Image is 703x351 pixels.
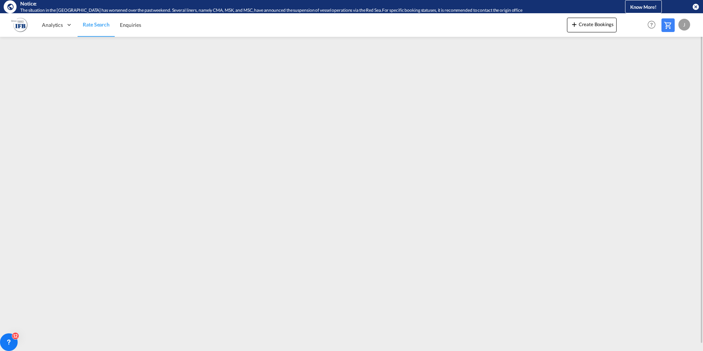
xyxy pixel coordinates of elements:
button: icon-plus 400-fgCreate Bookings [567,18,617,32]
div: The situation in the Red Sea has worsened over the past weekend. Several liners, namely CMA, MSK,... [20,7,595,14]
div: Analytics [37,13,78,37]
button: icon-close-circle [692,3,699,10]
span: Rate Search [83,21,110,28]
div: J [678,19,690,31]
md-icon: icon-plus 400-fg [570,20,579,29]
span: Enquiries [120,22,141,28]
span: Know More! [630,4,657,10]
span: Help [645,18,658,31]
span: Analytics [42,21,63,29]
a: Rate Search [78,13,115,37]
a: Enquiries [115,13,146,37]
md-icon: icon-earth [7,3,14,10]
div: Help [645,18,661,32]
img: b628ab10256c11eeb52753acbc15d091.png [11,17,28,33]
